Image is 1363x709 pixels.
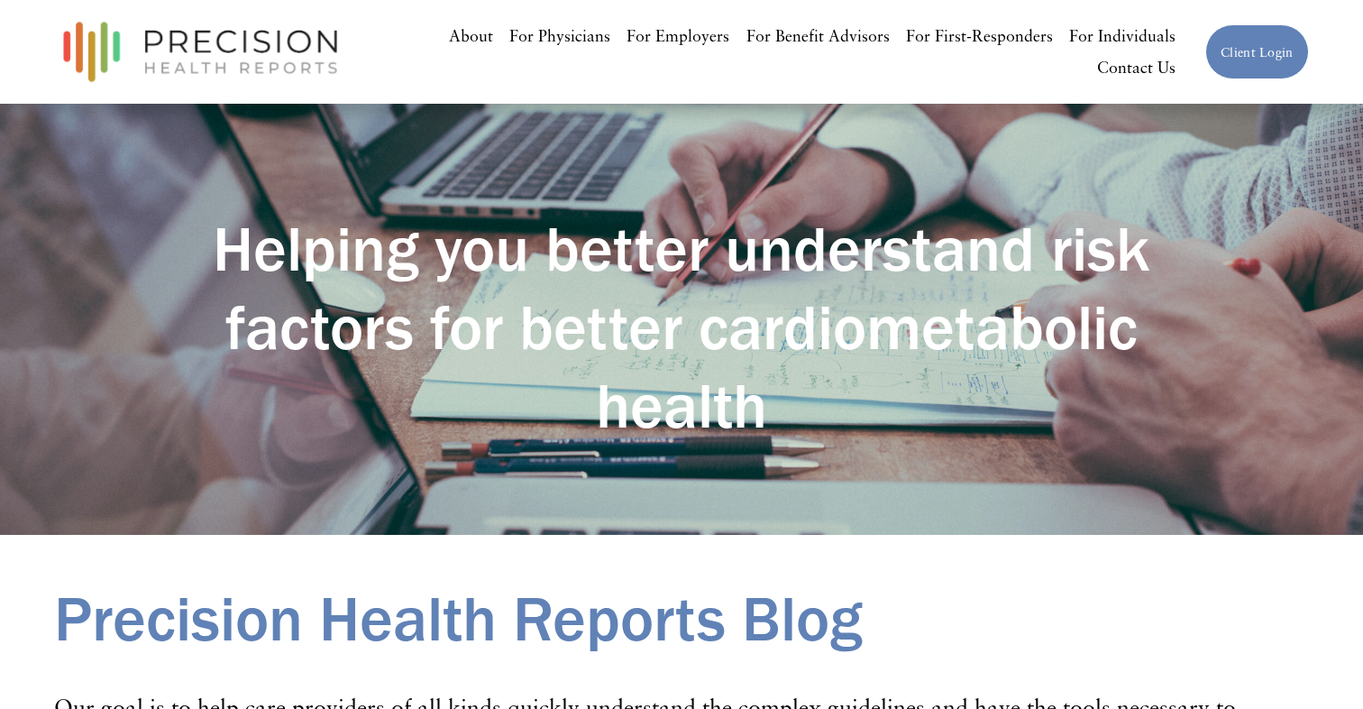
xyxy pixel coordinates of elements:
[906,20,1053,52] a: For First-Responders
[746,20,890,52] a: For Benefit Advisors
[509,20,610,52] a: For Physicians
[627,20,729,52] a: For Employers
[1205,24,1308,79] a: Client Login
[54,14,346,90] img: Precision Health Reports
[211,210,1151,445] h1: Helping you better understand risk factors for better cardiometabolic health
[54,580,1308,658] h1: Precision Health Reports Blog
[449,20,493,52] a: About
[1097,52,1175,85] a: Contact Us
[1069,20,1175,52] a: For Individuals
